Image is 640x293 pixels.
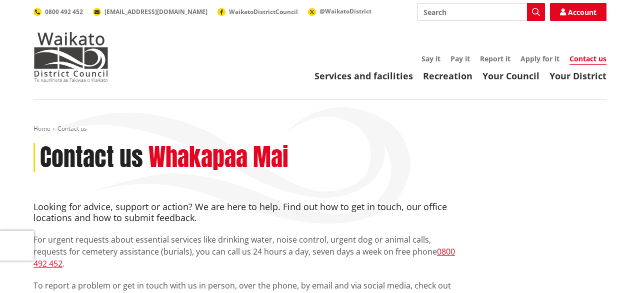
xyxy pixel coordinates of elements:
[450,54,470,63] a: Pay it
[93,7,207,16] a: [EMAIL_ADDRESS][DOMAIN_NAME]
[569,54,606,65] a: Contact us
[33,125,606,133] nav: breadcrumb
[45,7,83,16] span: 0800 492 452
[314,70,413,82] a: Services and facilities
[33,32,108,82] img: Waikato District Council - Te Kaunihera aa Takiwaa o Waikato
[104,7,207,16] span: [EMAIL_ADDRESS][DOMAIN_NAME]
[421,54,440,63] a: Say it
[520,54,559,63] a: Apply for it
[417,3,545,21] input: Search input
[33,7,83,16] a: 0800 492 452
[33,202,459,223] h4: Looking for advice, support or action? We are here to help. Find out how to get in touch, our off...
[308,7,371,15] a: @WaikatoDistrict
[482,70,539,82] a: Your Council
[550,3,606,21] a: Account
[33,234,459,270] p: For urgent requests about essential services like drinking water, noise control, urgent dog or an...
[148,143,288,172] h2: Whakapaa Mai
[33,124,50,133] a: Home
[229,7,298,16] span: WaikatoDistrictCouncil
[33,246,455,269] a: 0800 492 452
[40,143,143,172] h1: Contact us
[549,70,606,82] a: Your District
[319,7,371,15] span: @WaikatoDistrict
[217,7,298,16] a: WaikatoDistrictCouncil
[480,54,510,63] a: Report it
[57,124,87,133] span: Contact us
[423,70,472,82] a: Recreation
